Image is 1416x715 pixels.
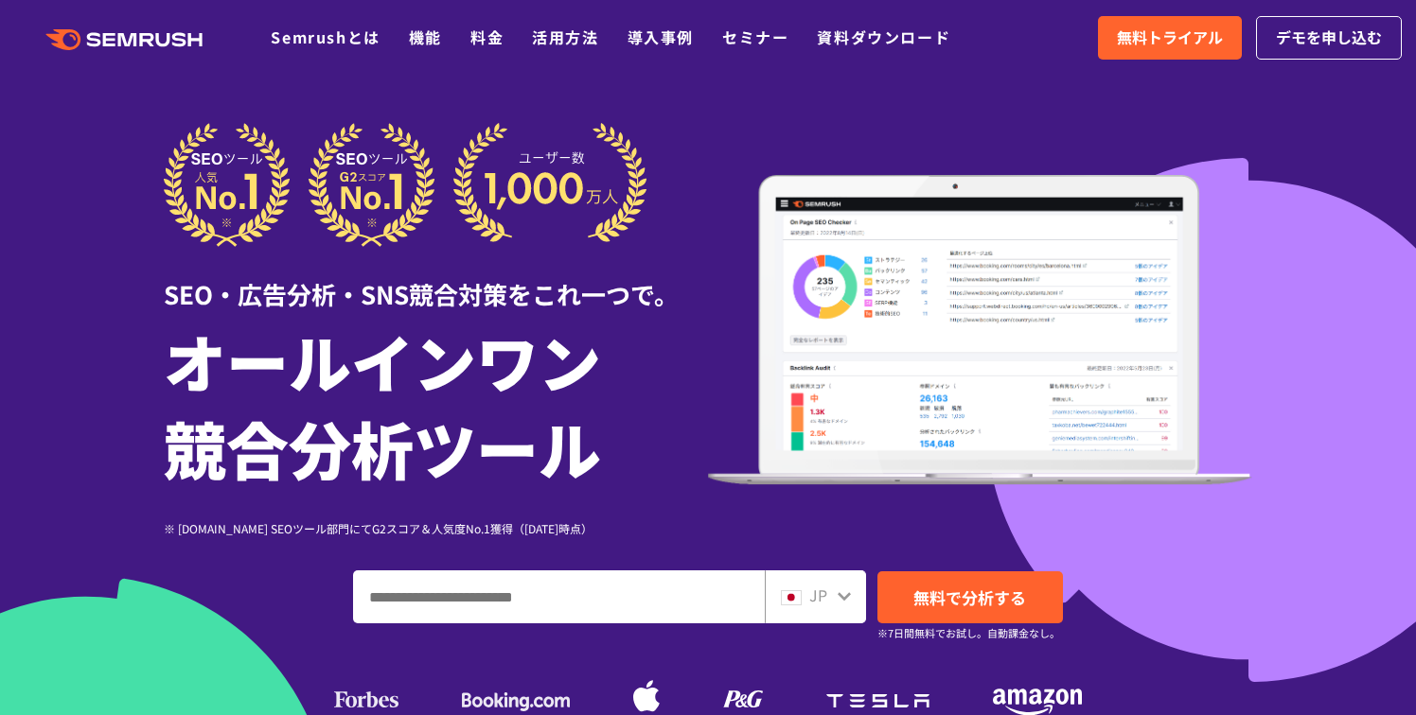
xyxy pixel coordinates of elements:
[628,26,694,48] a: 導入事例
[470,26,504,48] a: 料金
[877,624,1060,642] small: ※7日間無料でお試し。自動課金なし。
[1098,16,1242,60] a: 無料トライアル
[817,26,950,48] a: 資料ダウンロード
[722,26,788,48] a: セミナー
[1276,26,1382,50] span: デモを申し込む
[164,247,708,312] div: SEO・広告分析・SNS競合対策をこれ一つで。
[532,26,598,48] a: 活用方法
[1117,26,1223,50] span: 無料トライアル
[409,26,442,48] a: 機能
[164,519,708,537] div: ※ [DOMAIN_NAME] SEOツール部門にてG2スコア＆人気度No.1獲得（[DATE]時点）
[271,26,380,48] a: Semrushとは
[809,584,827,606] span: JP
[913,585,1026,609] span: 無料で分析する
[877,571,1063,623] a: 無料で分析する
[164,317,708,491] h1: オールインワン 競合分析ツール
[1256,16,1402,60] a: デモを申し込む
[354,571,764,622] input: ドメイン、キーワードまたはURLを入力してください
